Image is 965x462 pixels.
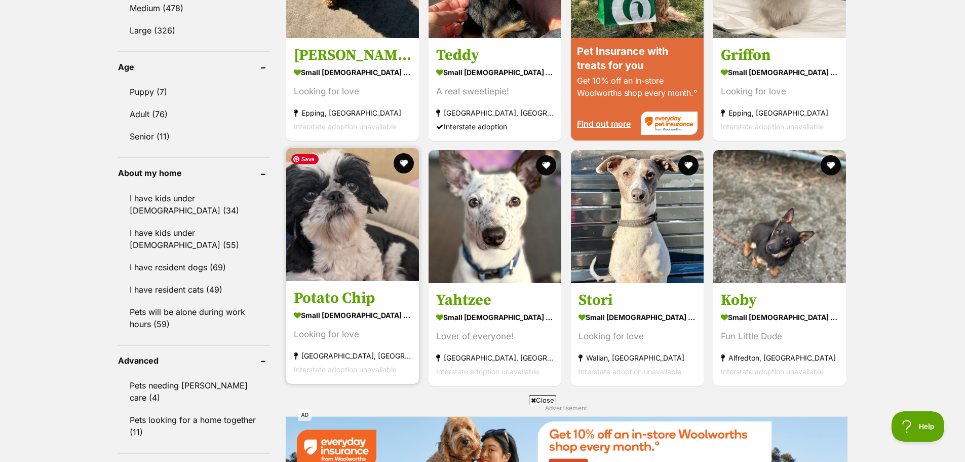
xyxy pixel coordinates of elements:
[436,84,554,98] div: A real sweetiepie!
[294,105,411,119] strong: Epping, [GEOGRAPHIC_DATA]
[118,103,270,125] a: Adult (76)
[118,375,270,408] a: Pets needing [PERSON_NAME] care (4)
[294,289,411,308] h3: Potato Chip
[578,351,696,365] strong: Wallan, [GEOGRAPHIC_DATA]
[294,84,411,98] div: Looking for love
[713,150,846,283] img: Koby - Chihuahua x Australian Kelpie Dog
[118,279,270,300] a: I have resident cats (49)
[429,38,561,140] a: Teddy small [DEMOGRAPHIC_DATA] Dog A real sweetiepie! [GEOGRAPHIC_DATA], [GEOGRAPHIC_DATA] Inters...
[286,148,419,281] img: Potato Chip - Maltese Dog
[721,330,838,343] div: Fun Little Dude
[529,395,556,405] span: Close
[436,330,554,343] div: Lover of everyone!
[578,367,681,376] span: Interstate adoption unavailable
[436,45,554,64] h3: Teddy
[294,349,411,363] strong: [GEOGRAPHIC_DATA], [GEOGRAPHIC_DATA]
[721,291,838,310] h3: Koby
[713,283,846,386] a: Koby small [DEMOGRAPHIC_DATA] Dog Fun Little Dude Alfredton, [GEOGRAPHIC_DATA] Interstate adoptio...
[721,105,838,119] strong: Epping, [GEOGRAPHIC_DATA]
[436,119,554,133] div: Interstate adoption
[118,126,270,147] a: Senior (11)
[294,308,411,323] strong: small [DEMOGRAPHIC_DATA] Dog
[394,153,414,173] button: favourite
[118,20,270,41] a: Large (326)
[892,411,945,442] iframe: Help Scout Beacon - Open
[721,64,838,79] strong: small [DEMOGRAPHIC_DATA] Dog
[821,155,841,175] button: favourite
[436,291,554,310] h3: Yahtzee
[721,367,824,376] span: Interstate adoption unavailable
[118,356,270,365] header: Advanced
[429,283,561,386] a: Yahtzee small [DEMOGRAPHIC_DATA] Dog Lover of everyone! [GEOGRAPHIC_DATA], [GEOGRAPHIC_DATA] Inte...
[578,330,696,343] div: Looking for love
[436,64,554,79] strong: small [DEMOGRAPHIC_DATA] Dog
[429,150,561,283] img: Yahtzee - Jack Russell Terrier x Border Collie x Staffordshire Bull Terrier Dog
[118,301,270,335] a: Pets will be alone during work hours (59)
[482,456,483,457] iframe: Advertisement
[721,351,838,365] strong: Alfredton, [GEOGRAPHIC_DATA]
[536,155,556,175] button: favourite
[571,150,704,283] img: Stori - Whippet Dog
[118,62,270,72] header: Age
[721,310,838,325] strong: small [DEMOGRAPHIC_DATA] Dog
[294,64,411,79] strong: small [DEMOGRAPHIC_DATA] Dog
[291,154,319,164] span: Save
[721,84,838,98] div: Looking for love
[436,367,539,376] span: Interstate adoption unavailable
[721,45,838,64] h3: Griffon
[436,105,554,119] strong: [GEOGRAPHIC_DATA], [GEOGRAPHIC_DATA]
[118,222,270,256] a: I have kids under [DEMOGRAPHIC_DATA] (55)
[298,409,312,421] span: AD
[721,122,824,130] span: Interstate adoption unavailable
[118,257,270,278] a: I have resident dogs (69)
[578,291,696,310] h3: Stori
[118,168,270,177] header: About my home
[436,351,554,365] strong: [GEOGRAPHIC_DATA], [GEOGRAPHIC_DATA]
[294,328,411,341] div: Looking for love
[294,45,411,64] h3: [PERSON_NAME]
[294,365,397,374] span: Interstate adoption unavailable
[118,81,270,102] a: Puppy (7)
[571,283,704,386] a: Stori small [DEMOGRAPHIC_DATA] Dog Looking for love Wallan, [GEOGRAPHIC_DATA] Interstate adoption...
[286,281,419,384] a: Potato Chip small [DEMOGRAPHIC_DATA] Dog Looking for love [GEOGRAPHIC_DATA], [GEOGRAPHIC_DATA] In...
[713,38,846,140] a: Griffon small [DEMOGRAPHIC_DATA] Dog Looking for love Epping, [GEOGRAPHIC_DATA] Interstate adopti...
[286,38,419,140] a: [PERSON_NAME] small [DEMOGRAPHIC_DATA] Dog Looking for love Epping, [GEOGRAPHIC_DATA] Interstate ...
[118,188,270,221] a: I have kids under [DEMOGRAPHIC_DATA] (34)
[578,310,696,325] strong: small [DEMOGRAPHIC_DATA] Dog
[118,409,270,443] a: Pets looking for a home together (11)
[678,155,699,175] button: favourite
[294,122,397,130] span: Interstate adoption unavailable
[436,310,554,325] strong: small [DEMOGRAPHIC_DATA] Dog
